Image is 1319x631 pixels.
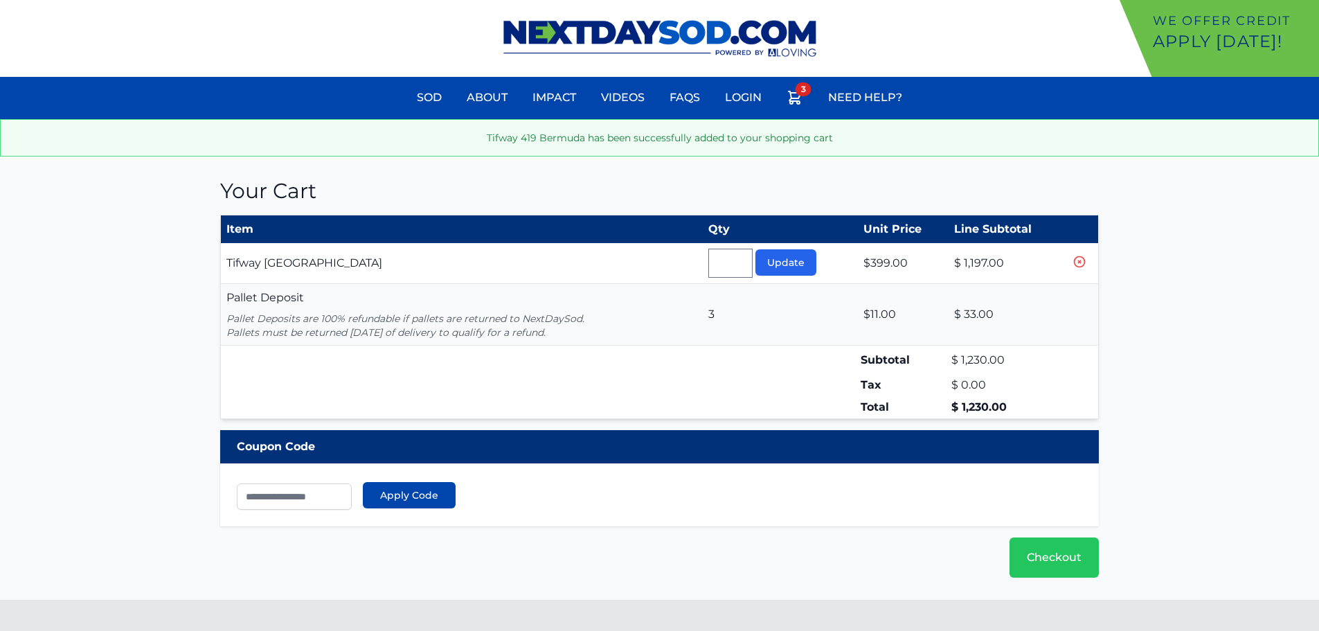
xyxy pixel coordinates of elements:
td: $ 1,230.00 [949,346,1064,375]
th: Qty [703,215,859,244]
th: Line Subtotal [949,215,1064,244]
td: $399.00 [858,243,949,284]
a: Impact [524,81,584,114]
p: Pallet Deposits are 100% refundable if pallets are returned to NextDaySod. Pallets must be return... [226,312,697,339]
a: Need Help? [820,81,910,114]
a: About [458,81,516,114]
th: Item [220,215,703,244]
td: Subtotal [858,346,949,375]
a: 3 [778,81,811,119]
p: Apply [DATE]! [1153,30,1313,53]
div: Coupon Code [220,430,1100,463]
a: FAQs [661,81,708,114]
td: Pallet Deposit [220,284,703,346]
span: 3 [796,82,811,96]
h1: Your Cart [220,179,1100,204]
td: Total [858,396,949,419]
td: Tifway [GEOGRAPHIC_DATA] [220,243,703,284]
td: $ 1,197.00 [949,243,1064,284]
th: Unit Price [858,215,949,244]
td: $ 33.00 [949,284,1064,346]
td: $11.00 [858,284,949,346]
span: Apply Code [380,488,438,502]
td: $ 0.00 [949,374,1064,396]
td: $ 1,230.00 [949,396,1064,419]
td: Tax [858,374,949,396]
a: Checkout [1010,537,1099,578]
a: Sod [409,81,450,114]
td: 3 [703,284,859,346]
button: Update [755,249,816,276]
p: We offer Credit [1153,11,1313,30]
p: Tifway 419 Bermuda has been successfully added to your shopping cart [12,131,1307,145]
a: Login [717,81,770,114]
a: Videos [593,81,653,114]
button: Apply Code [363,482,456,508]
